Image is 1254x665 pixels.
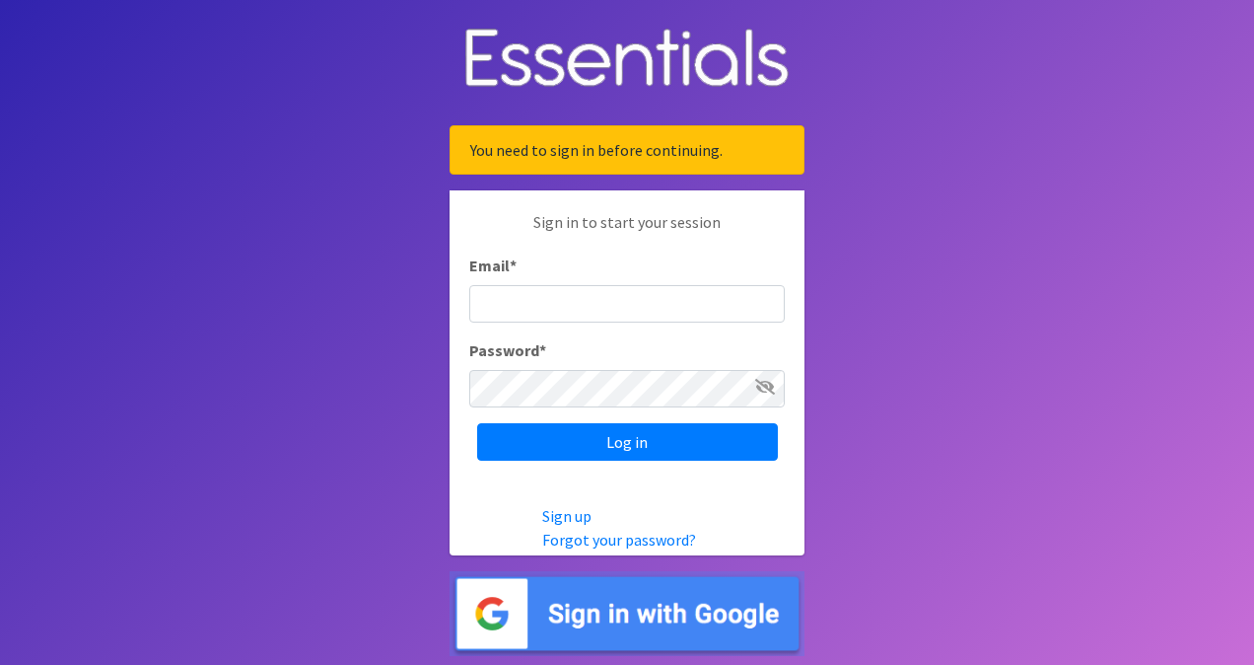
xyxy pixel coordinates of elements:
a: Sign up [542,506,592,526]
div: You need to sign in before continuing. [450,125,804,175]
img: Sign in with Google [450,571,804,657]
p: Sign in to start your session [469,210,785,254]
abbr: required [510,256,517,275]
abbr: required [539,340,546,360]
label: Email [469,254,517,277]
a: Forgot your password? [542,530,696,550]
img: Human Essentials [450,9,804,111]
label: Password [469,338,546,362]
input: Log in [477,423,778,461]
